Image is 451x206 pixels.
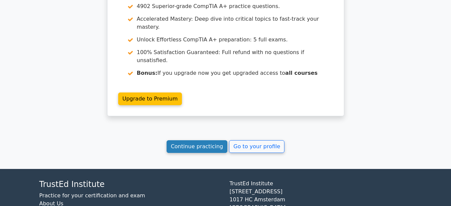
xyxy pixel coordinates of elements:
a: Continue practicing [167,140,228,153]
a: Go to your profile [229,140,284,153]
h4: TrustEd Institute [39,180,222,189]
a: Practice for your certification and exam [39,192,145,199]
a: Upgrade to Premium [118,92,182,105]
